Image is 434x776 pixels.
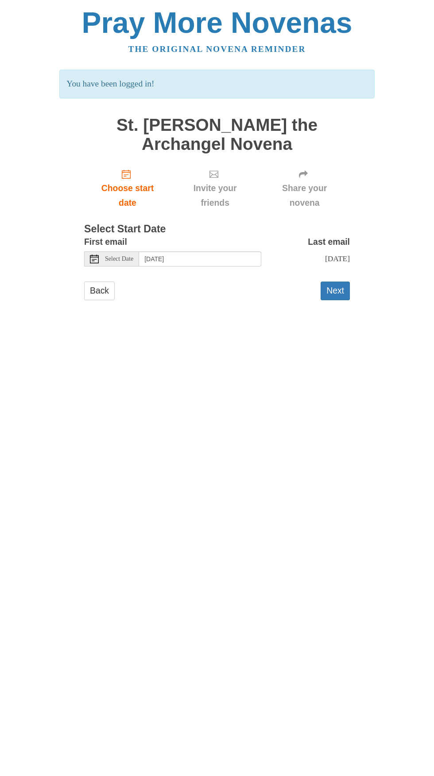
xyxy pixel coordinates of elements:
a: The original novena reminder [128,44,306,54]
button: Next [321,282,350,300]
h1: St. [PERSON_NAME] the Archangel Novena [84,116,350,153]
p: You have been logged in! [59,70,374,98]
a: Back [84,282,115,300]
span: Invite your friends [180,181,250,210]
span: Choose start date [93,181,162,210]
span: Share your novena [268,181,341,210]
a: Choose start date [84,162,171,215]
a: Pray More Novenas [82,6,353,39]
label: First email [84,235,127,249]
h3: Select Start Date [84,223,350,235]
div: Click "Next" to confirm your start date first. [259,162,350,215]
span: Select Date [105,256,133,262]
span: [DATE] [325,254,350,263]
label: Last email [308,235,350,249]
div: Click "Next" to confirm your start date first. [171,162,259,215]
